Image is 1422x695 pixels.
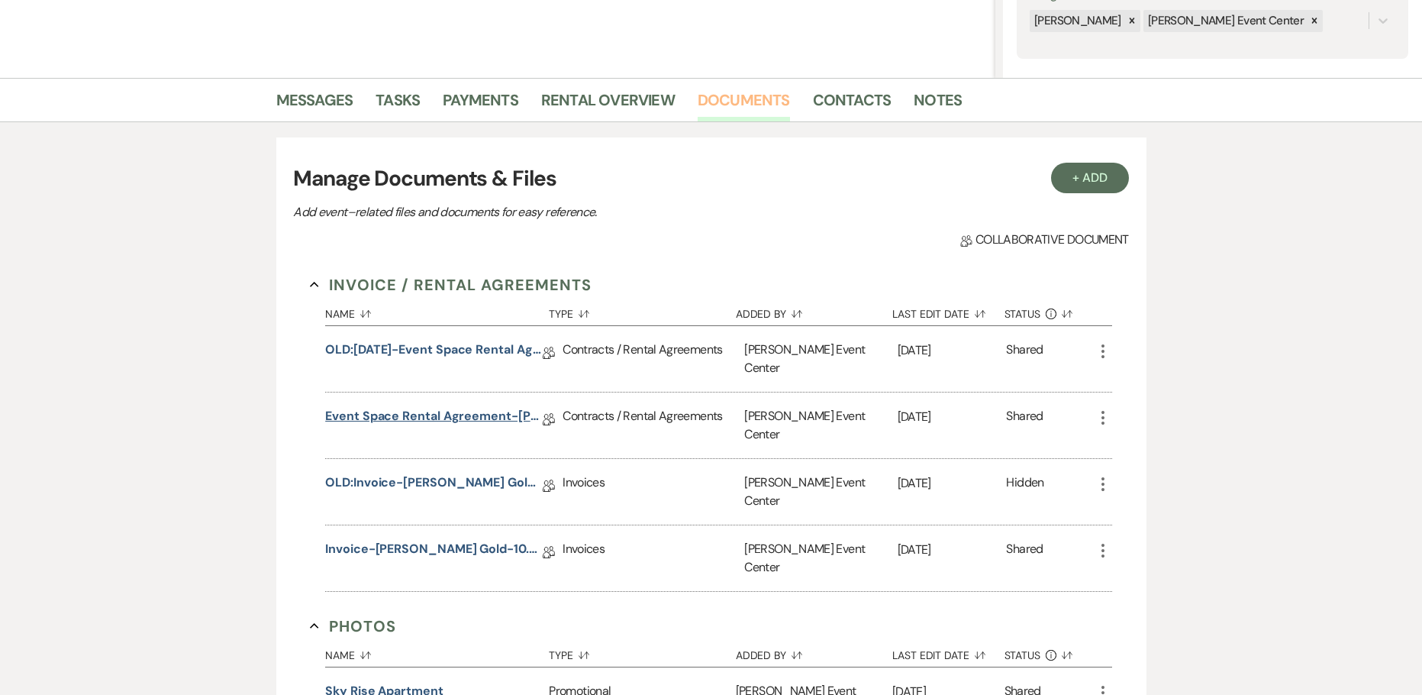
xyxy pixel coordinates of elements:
[736,296,892,325] button: Added By
[1006,540,1043,577] div: Shared
[563,525,744,591] div: Invoices
[325,474,543,497] a: OLD:Invoice-[PERSON_NAME] Gold-10.4.26
[563,393,744,458] div: Contracts / Rental Agreements
[1004,309,1041,319] span: Status
[276,88,353,121] a: Messages
[1030,10,1124,32] div: [PERSON_NAME]
[310,273,592,296] button: Invoice / Rental Agreements
[898,341,1007,360] p: [DATE]
[293,202,827,222] p: Add event–related files and documents for easy reference.
[698,88,790,121] a: Documents
[325,407,543,431] a: Event Space Rental Agreement-[PERSON_NAME] Gold-10.4.26
[325,296,549,325] button: Name
[813,88,892,121] a: Contacts
[744,393,897,458] div: [PERSON_NAME] Event Center
[325,341,543,364] a: OLD:[DATE]-Event Space Rental Agreement
[1143,10,1306,32] div: [PERSON_NAME] Event Center
[325,540,543,564] a: Invoice-[PERSON_NAME] Gold-10.4.26
[1004,638,1094,667] button: Status
[960,231,1128,249] span: Collaborative document
[1004,296,1094,325] button: Status
[1006,407,1043,444] div: Shared
[310,615,396,638] button: Photos
[325,638,549,667] button: Name
[1006,474,1043,510] div: Hidden
[744,459,897,525] div: [PERSON_NAME] Event Center
[293,163,1128,195] h3: Manage Documents & Files
[898,407,1007,427] p: [DATE]
[541,88,675,121] a: Rental Overview
[1004,650,1041,661] span: Status
[563,459,744,525] div: Invoices
[892,638,1004,667] button: Last Edit Date
[736,638,892,667] button: Added By
[898,540,1007,560] p: [DATE]
[1006,341,1043,377] div: Shared
[376,88,420,121] a: Tasks
[898,474,1007,493] p: [DATE]
[744,326,897,392] div: [PERSON_NAME] Event Center
[1051,163,1129,193] button: + Add
[549,638,735,667] button: Type
[914,88,962,121] a: Notes
[549,296,735,325] button: Type
[892,296,1004,325] button: Last Edit Date
[443,88,518,121] a: Payments
[744,525,897,591] div: [PERSON_NAME] Event Center
[563,326,744,392] div: Contracts / Rental Agreements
